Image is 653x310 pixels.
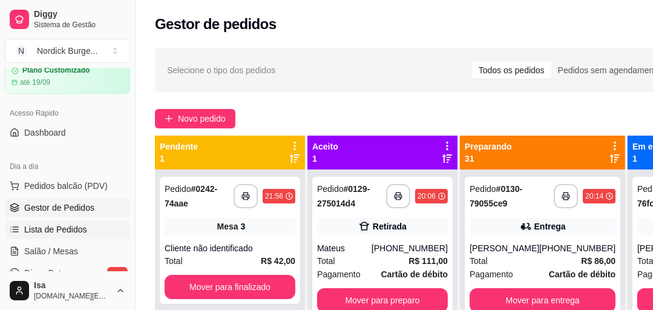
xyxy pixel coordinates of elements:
button: Pedidos balcão (PDV) [5,176,130,196]
a: Plano Customizadoaté 19/09 [5,59,130,94]
a: Diggy Botnovo [5,263,130,283]
div: [PHONE_NUMBER] [539,242,615,254]
p: 31 [465,153,512,165]
strong: R$ 42,00 [261,256,295,266]
div: Nordick Burge ... [37,45,97,57]
div: Entrega [534,220,566,232]
p: Pendente [160,140,198,153]
span: Pagamento [317,268,361,281]
span: Isa [34,280,111,291]
div: Retirada [373,220,407,232]
p: 1 [312,153,338,165]
div: Acesso Rápido [5,104,130,123]
span: plus [165,114,173,123]
div: 3 [241,220,246,232]
strong: Cartão de débito [381,269,448,279]
span: Total [317,254,335,268]
span: Pedidos balcão (PDV) [24,180,108,192]
strong: # 0242-74aae [165,184,217,208]
strong: R$ 86,00 [581,256,615,266]
div: 20:06 [418,191,436,201]
div: Cliente não identificado [165,242,295,254]
span: Diggy [34,9,125,20]
h2: Gestor de pedidos [155,15,277,34]
strong: # 0129-275014d4 [317,184,370,208]
a: Dashboard [5,123,130,142]
a: Salão / Mesas [5,242,130,261]
a: Gestor de Pedidos [5,198,130,217]
span: Salão / Mesas [24,245,78,257]
div: Mateus [317,242,372,254]
strong: Cartão de débito [549,269,615,279]
p: Aceito [312,140,338,153]
article: Plano Customizado [22,66,90,75]
span: Total [470,254,488,268]
span: Mesa [217,220,238,232]
span: Pedido [165,184,191,194]
span: Gestor de Pedidos [24,202,94,214]
article: até 19/09 [20,77,50,87]
span: Pedido [470,184,496,194]
button: Novo pedido [155,109,235,128]
a: Lista de Pedidos [5,220,130,239]
p: Preparando [465,140,512,153]
span: N [15,45,27,57]
span: Total [165,254,183,268]
button: Select a team [5,39,130,63]
span: Pagamento [470,268,513,281]
span: Novo pedido [178,112,226,125]
button: Isa[DOMAIN_NAME][EMAIL_ADDRESS][DOMAIN_NAME] [5,276,130,305]
span: Dashboard [24,127,66,139]
span: Pedido [317,184,344,194]
p: 1 [160,153,198,165]
span: Sistema de Gestão [34,20,125,30]
span: Lista de Pedidos [24,223,87,236]
span: Diggy Bot [24,267,61,279]
span: Selecione o tipo dos pedidos [167,64,275,77]
div: [PHONE_NUMBER] [372,242,448,254]
div: [PERSON_NAME] [470,242,539,254]
a: DiggySistema de Gestão [5,5,130,34]
div: 21:56 [265,191,283,201]
button: Mover para finalizado [165,275,295,299]
div: Dia a dia [5,157,130,176]
div: 20:14 [585,191,603,201]
div: Todos os pedidos [472,62,551,79]
span: [DOMAIN_NAME][EMAIL_ADDRESS][DOMAIN_NAME] [34,291,111,301]
strong: R$ 111,00 [409,256,448,266]
strong: # 0130-79055ce9 [470,184,522,208]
